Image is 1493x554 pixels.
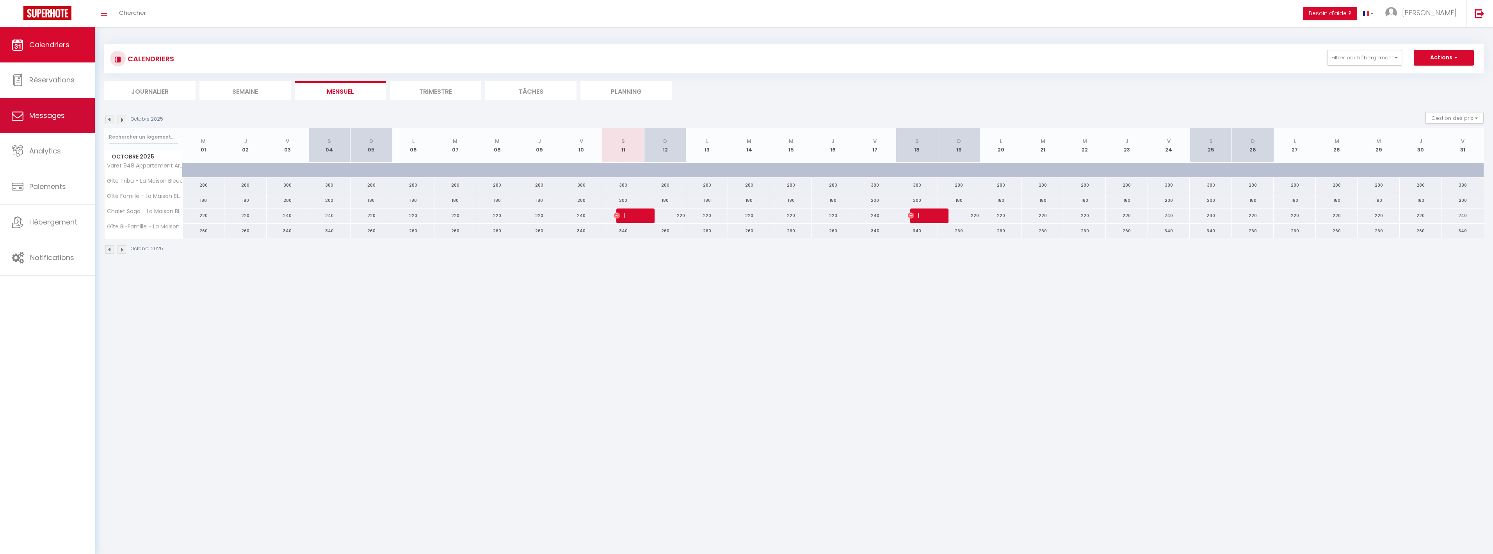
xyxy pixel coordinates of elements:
[1064,178,1106,192] div: 280
[476,224,518,238] div: 260
[286,137,289,145] abbr: V
[1082,137,1087,145] abbr: M
[183,208,225,223] div: 220
[747,137,751,145] abbr: M
[1064,193,1106,208] div: 180
[1316,208,1358,223] div: 220
[1148,128,1190,163] th: 24
[105,151,182,162] span: Octobre 2025
[915,137,919,145] abbr: S
[392,208,434,223] div: 220
[1294,137,1296,145] abbr: L
[392,224,434,238] div: 260
[1148,208,1190,223] div: 240
[30,253,74,262] span: Notifications
[119,9,146,17] span: Chercher
[453,137,457,145] abbr: M
[267,208,309,223] div: 240
[369,137,373,145] abbr: D
[854,178,896,192] div: 380
[1274,193,1316,208] div: 180
[126,50,174,68] h3: CALENDRIERS
[1274,208,1316,223] div: 220
[1400,224,1442,238] div: 260
[1064,208,1106,223] div: 220
[327,137,331,145] abbr: S
[1358,128,1400,163] th: 29
[1000,137,1002,145] abbr: L
[938,193,980,208] div: 180
[183,224,225,238] div: 260
[104,81,196,100] li: Journalier
[1441,208,1484,223] div: 240
[854,193,896,208] div: 200
[267,193,309,208] div: 200
[1022,193,1064,208] div: 180
[1106,224,1148,238] div: 260
[308,208,351,223] div: 240
[199,81,291,100] li: Semaine
[1441,128,1484,163] th: 31
[789,137,794,145] abbr: M
[980,128,1022,163] th: 20
[560,178,602,192] div: 380
[728,178,770,192] div: 280
[518,128,561,163] th: 09
[351,178,393,192] div: 280
[518,193,561,208] div: 180
[770,193,812,208] div: 180
[1358,193,1400,208] div: 180
[644,224,686,238] div: 260
[1190,208,1232,223] div: 240
[1232,193,1274,208] div: 180
[495,137,500,145] abbr: M
[29,217,77,227] span: Hébergement
[183,178,225,192] div: 280
[770,208,812,223] div: 220
[1475,9,1484,18] img: logout
[854,208,896,223] div: 240
[854,224,896,238] div: 340
[686,178,728,192] div: 280
[392,193,434,208] div: 180
[224,224,267,238] div: 260
[1190,128,1232,163] th: 25
[980,224,1022,238] div: 260
[131,116,163,123] p: Octobre 2025
[580,137,583,145] abbr: V
[29,110,65,120] span: Messages
[308,178,351,192] div: 380
[476,193,518,208] div: 180
[602,224,644,238] div: 340
[224,208,267,223] div: 220
[476,208,518,223] div: 220
[1441,193,1484,208] div: 200
[434,208,477,223] div: 220
[351,128,393,163] th: 05
[29,182,66,191] span: Paiements
[686,208,728,223] div: 220
[1209,137,1213,145] abbr: S
[106,224,184,230] span: Gîte Bi-Famille - La Maison Bleue
[957,137,961,145] abbr: D
[267,224,309,238] div: 340
[1402,8,1457,18] span: [PERSON_NAME]
[267,128,309,163] th: 03
[1316,178,1358,192] div: 280
[1064,128,1106,163] th: 22
[728,193,770,208] div: 180
[1400,128,1442,163] th: 30
[1106,193,1148,208] div: 180
[392,128,434,163] th: 06
[434,128,477,163] th: 07
[476,178,518,192] div: 280
[390,81,481,100] li: Trimestre
[518,208,561,223] div: 220
[560,193,602,208] div: 200
[1358,224,1400,238] div: 260
[938,178,980,192] div: 280
[1022,224,1064,238] div: 260
[686,128,728,163] th: 13
[938,208,980,223] div: 220
[1251,137,1255,145] abbr: D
